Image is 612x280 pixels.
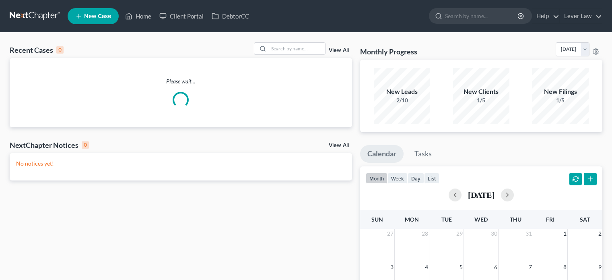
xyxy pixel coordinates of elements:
[360,47,417,56] h3: Monthly Progress
[525,229,533,239] span: 31
[453,96,509,104] div: 1/5
[84,13,111,19] span: New Case
[421,229,429,239] span: 28
[528,262,533,272] span: 7
[10,77,352,85] p: Please wait...
[546,216,554,223] span: Fri
[563,262,567,272] span: 8
[387,173,408,184] button: week
[329,48,349,53] a: View All
[56,46,64,54] div: 0
[155,9,208,23] a: Client Portal
[329,143,349,148] a: View All
[532,96,589,104] div: 1/5
[371,216,383,223] span: Sun
[82,141,89,149] div: 0
[474,216,488,223] span: Wed
[453,87,509,96] div: New Clients
[580,216,590,223] span: Sat
[374,96,430,104] div: 2/10
[563,229,567,239] span: 1
[374,87,430,96] div: New Leads
[386,229,394,239] span: 27
[10,45,64,55] div: Recent Cases
[493,262,498,272] span: 6
[408,173,424,184] button: day
[360,145,404,163] a: Calendar
[490,229,498,239] span: 30
[445,8,519,23] input: Search by name...
[510,216,521,223] span: Thu
[532,87,589,96] div: New Filings
[424,262,429,272] span: 4
[560,9,602,23] a: Lever Law
[389,262,394,272] span: 3
[405,216,419,223] span: Mon
[121,9,155,23] a: Home
[16,160,346,168] p: No notices yet!
[424,173,439,184] button: list
[441,216,452,223] span: Tue
[598,262,602,272] span: 9
[366,173,387,184] button: month
[459,262,464,272] span: 5
[10,140,89,150] div: NextChapter Notices
[269,43,325,54] input: Search by name...
[532,9,559,23] a: Help
[598,229,602,239] span: 2
[208,9,253,23] a: DebtorCC
[455,229,464,239] span: 29
[407,145,439,163] a: Tasks
[468,191,495,199] h2: [DATE]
